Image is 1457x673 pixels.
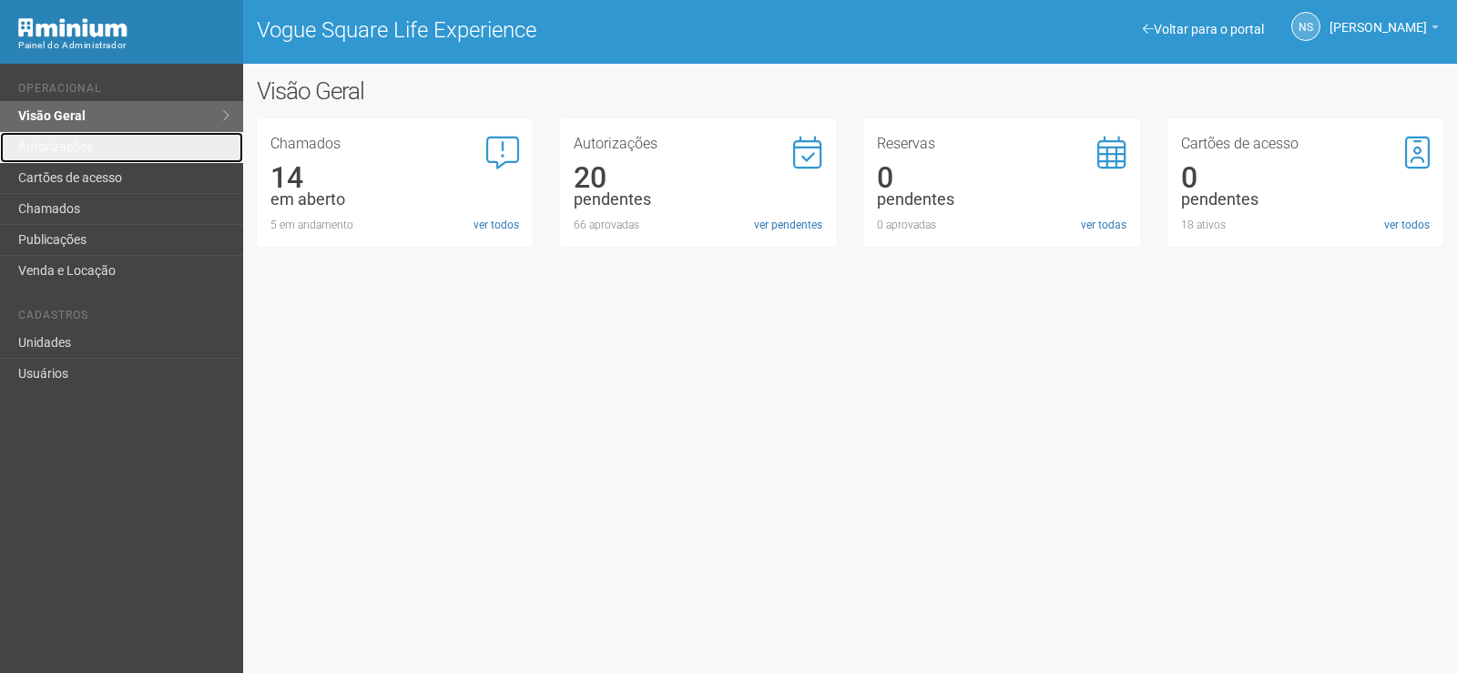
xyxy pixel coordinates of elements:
img: Minium [18,18,127,37]
div: 0 [877,169,1126,186]
div: 5 em andamento [270,217,519,233]
li: Cadastros [18,309,229,328]
h3: Chamados [270,137,519,151]
a: ver todos [1384,217,1430,233]
h3: Cartões de acesso [1181,137,1430,151]
div: pendentes [877,191,1126,208]
div: 0 aprovadas [877,217,1126,233]
div: 0 [1181,169,1430,186]
div: em aberto [270,191,519,208]
a: Voltar para o portal [1143,22,1264,36]
div: 18 ativos [1181,217,1430,233]
h2: Visão Geral [257,77,736,105]
div: Painel do Administrador [18,37,229,54]
li: Operacional [18,82,229,101]
a: [PERSON_NAME] [1330,23,1439,37]
a: ver todas [1081,217,1126,233]
h3: Autorizações [574,137,822,151]
div: 14 [270,169,519,186]
a: NS [1291,12,1320,41]
span: Nicolle Silva [1330,3,1427,35]
div: 20 [574,169,822,186]
h1: Vogue Square Life Experience [257,18,837,42]
h3: Reservas [877,137,1126,151]
div: pendentes [574,191,822,208]
div: 66 aprovadas [574,217,822,233]
div: pendentes [1181,191,1430,208]
a: ver todos [474,217,519,233]
a: ver pendentes [754,217,822,233]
